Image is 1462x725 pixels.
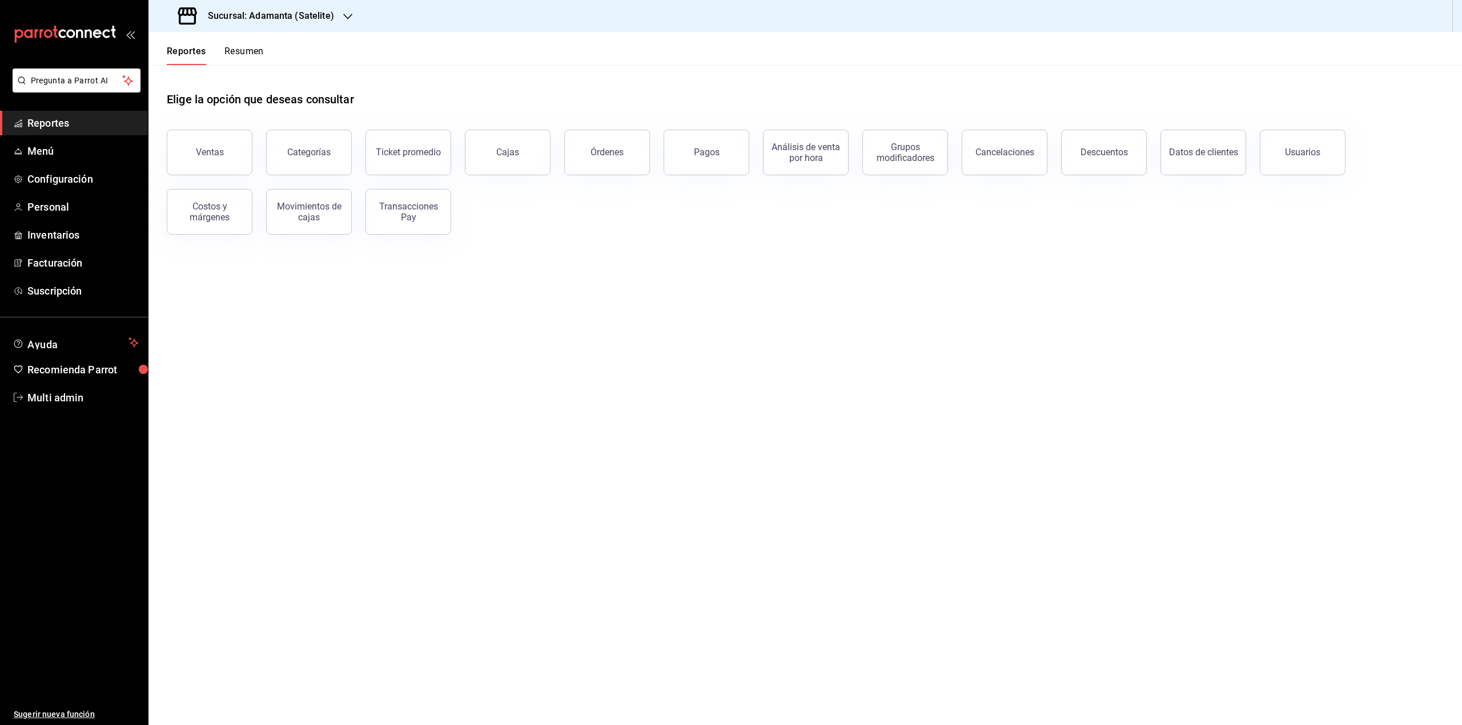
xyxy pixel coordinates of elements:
[373,201,444,223] div: Transacciones Pay
[266,189,352,235] button: Movimientos de cajas
[962,130,1047,175] button: Cancelaciones
[1081,147,1128,158] div: Descuentos
[1160,130,1246,175] button: Datos de clientes
[365,189,451,235] button: Transacciones Pay
[196,147,224,158] div: Ventas
[365,130,451,175] button: Ticket promedio
[694,147,720,158] div: Pagos
[27,171,139,187] span: Configuración
[167,46,206,65] button: Reportes
[27,362,139,377] span: Recomienda Parrot
[1061,130,1147,175] button: Descuentos
[770,142,841,163] div: Análisis de venta por hora
[27,255,139,271] span: Facturación
[465,130,551,175] button: Cajas
[1260,130,1345,175] button: Usuarios
[496,147,519,158] div: Cajas
[8,83,140,95] a: Pregunta a Parrot AI
[167,46,264,65] div: navigation tabs
[27,227,139,243] span: Inventarios
[266,130,352,175] button: Categorías
[27,283,139,299] span: Suscripción
[862,130,948,175] button: Grupos modificadores
[167,130,252,175] button: Ventas
[224,46,264,65] button: Resumen
[174,201,245,223] div: Costos y márgenes
[870,142,941,163] div: Grupos modificadores
[763,130,849,175] button: Análisis de venta por hora
[167,91,354,108] h1: Elige la opción que deseas consultar
[31,75,123,87] span: Pregunta a Parrot AI
[27,199,139,215] span: Personal
[14,708,139,720] span: Sugerir nueva función
[27,143,139,159] span: Menú
[591,147,624,158] div: Órdenes
[287,147,331,158] div: Categorías
[376,147,441,158] div: Ticket promedio
[975,147,1034,158] div: Cancelaciones
[27,115,139,131] span: Reportes
[274,201,344,223] div: Movimientos de cajas
[13,69,140,92] button: Pregunta a Parrot AI
[167,189,252,235] button: Costos y márgenes
[27,390,139,405] span: Multi admin
[1169,147,1238,158] div: Datos de clientes
[199,9,334,23] h3: Sucursal: Adamanta (Satelite)
[564,130,650,175] button: Órdenes
[126,30,135,39] button: open_drawer_menu
[1285,147,1320,158] div: Usuarios
[664,130,749,175] button: Pagos
[27,336,124,349] span: Ayuda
